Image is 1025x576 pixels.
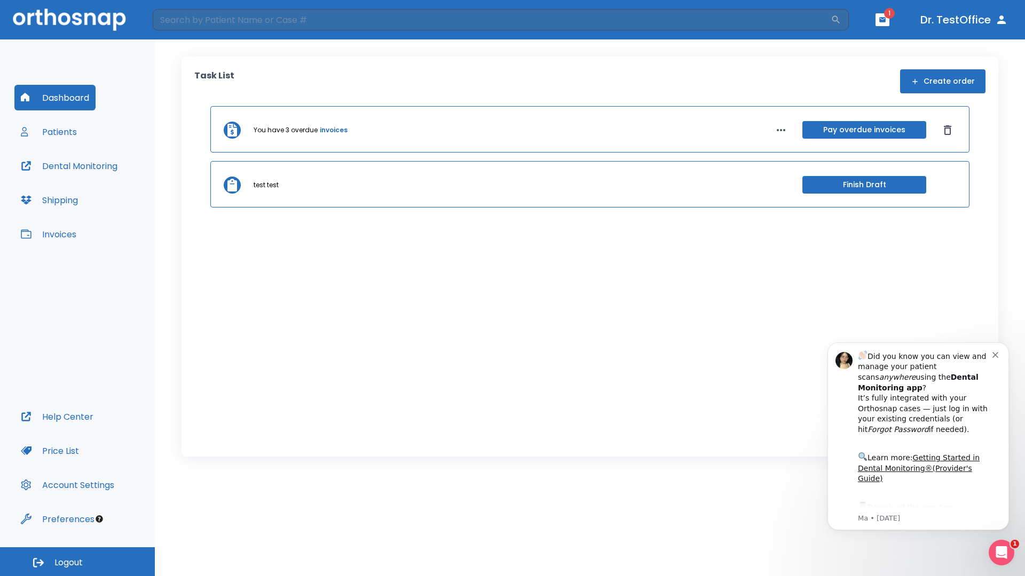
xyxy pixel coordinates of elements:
[153,9,831,30] input: Search by Patient Name or Case #
[916,10,1012,29] button: Dr. TestOffice
[254,125,318,135] p: You have 3 overdue
[989,540,1014,565] iframe: Intercom live chat
[94,514,104,524] div: Tooltip anchor
[14,153,124,179] button: Dental Monitoring
[320,125,348,135] a: invoices
[884,8,895,19] span: 1
[14,187,84,213] button: Shipping
[900,69,985,93] button: Create order
[194,69,234,93] p: Task List
[939,122,956,139] button: Dismiss
[14,119,83,145] button: Patients
[14,85,96,110] button: Dashboard
[14,404,100,429] button: Help Center
[802,121,926,139] button: Pay overdue invoices
[811,329,1025,571] iframe: Intercom notifications message
[1011,540,1019,548] span: 1
[14,506,101,532] button: Preferences
[802,176,926,194] button: Finish Draft
[14,438,85,463] button: Price List
[254,180,279,190] p: test test
[13,9,126,30] img: Orthosnap
[14,221,83,247] button: Invoices
[14,472,121,498] button: Account Settings
[54,557,83,569] span: Logout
